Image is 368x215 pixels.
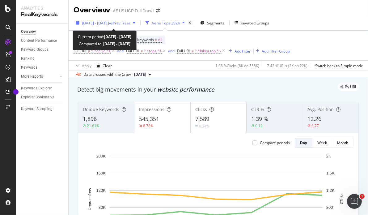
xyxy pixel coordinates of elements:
[332,138,353,148] button: Month
[21,37,57,44] div: Content Performance
[21,64,64,71] a: Keywords
[155,37,157,42] span: =
[313,61,363,71] button: Switch back to Simple mode
[96,188,106,193] text: 120K
[21,73,43,80] div: More Reports
[232,18,272,28] button: Keyword Groups
[315,63,363,68] div: Switch back to Simple mode
[21,28,36,35] div: Overview
[21,46,49,53] div: Keyword Groups
[326,205,333,210] text: 800
[254,47,290,55] button: Add Filter Group
[338,83,359,91] div: legacy label
[139,106,164,112] span: Impressions
[21,85,52,92] div: Keywords Explorer
[326,188,335,193] text: 1.2K
[307,115,321,123] span: 12.26
[187,20,192,26] div: times
[103,63,112,68] div: Clear
[198,18,227,28] button: Segments
[143,123,154,128] div: 8.78%
[21,28,64,35] a: Overview
[21,106,53,112] div: Keyword Sampling
[104,34,131,39] b: [DATE] - [DATE]
[156,9,160,13] div: arrow-right-arrow-left
[195,106,207,112] span: Clicks
[74,18,138,28] button: [DATE] - [DATE]vsPrev. Year
[139,115,159,123] span: 545,351
[132,71,154,78] button: [DATE]
[195,125,198,127] img: Equal
[345,85,357,89] span: By URL
[21,85,64,92] a: Keywords Explorer
[21,37,64,44] a: Content Performance
[195,115,209,123] span: 7,589
[144,47,162,55] span: ^.*tops.*$
[91,47,111,55] span: ^.*aerie.*$
[177,48,191,54] span: Full URL
[251,106,264,112] span: CTR %
[13,89,19,95] div: Tooltip anchor
[326,154,331,158] text: 2K
[251,115,268,123] span: 1.39 %
[262,49,290,54] div: Add Filter Group
[88,48,90,54] span: =
[109,20,130,26] span: vs Prev. Year
[74,48,87,54] span: Full URL
[78,33,131,40] div: Current period:
[340,193,344,204] text: Clicks
[117,48,124,54] button: and
[21,46,64,53] a: Keyword Groups
[260,140,290,145] div: Compare periods
[295,138,312,148] button: Day
[300,140,307,145] div: Day
[79,40,130,47] div: Compared to:
[21,106,64,112] a: Keyword Sampling
[141,48,143,54] span: =
[21,11,63,18] div: RealKeywords
[83,106,119,112] span: Unique Keywords
[207,20,224,26] span: Segments
[199,123,209,129] div: 0.34%
[96,171,106,175] text: 160K
[360,194,365,199] span: 1
[137,37,154,42] span: Keywords
[134,72,146,77] span: 2024 Apr. 12th
[168,48,175,54] div: and
[82,63,91,68] div: Apply
[255,123,263,128] div: 0.12
[21,55,35,62] div: Ranking
[96,154,106,158] text: 200K
[21,64,37,71] div: Keywords
[126,48,140,54] span: Full URL
[337,140,348,145] div: Month
[21,94,54,101] div: Explorer Bookmarks
[215,63,259,68] div: 1.36 % Clicks ( 8K on 555K )
[21,73,58,80] a: More Reports
[241,20,269,26] div: Keyword Groups
[267,63,307,68] div: 7.42 % URLs ( 2K on 22K )
[21,94,64,101] a: Explorer Bookmarks
[152,20,180,26] div: Aerie Tops 2024
[74,5,110,15] div: Overview
[21,5,63,11] div: Analytics
[158,36,162,44] span: All
[74,61,91,71] button: Apply
[326,171,335,175] text: 1.6K
[87,123,99,128] div: 21.61%
[83,115,97,123] span: 1,896
[83,72,132,77] div: Data crossed with the Crawl
[226,47,251,55] button: Add Filter
[347,194,362,209] iframe: Intercom live chat
[168,48,175,54] button: and
[21,55,64,62] a: Ranking
[317,140,327,145] div: Week
[307,106,334,112] span: Avg. Position
[87,188,92,210] text: Impressions
[82,20,109,26] span: [DATE] - [DATE]
[195,47,221,55] span: ^.*bikini-top.*$
[192,48,194,54] span: ≠
[99,205,106,210] text: 80K
[143,18,187,28] button: Aerie Tops 2024
[94,61,112,71] button: Clear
